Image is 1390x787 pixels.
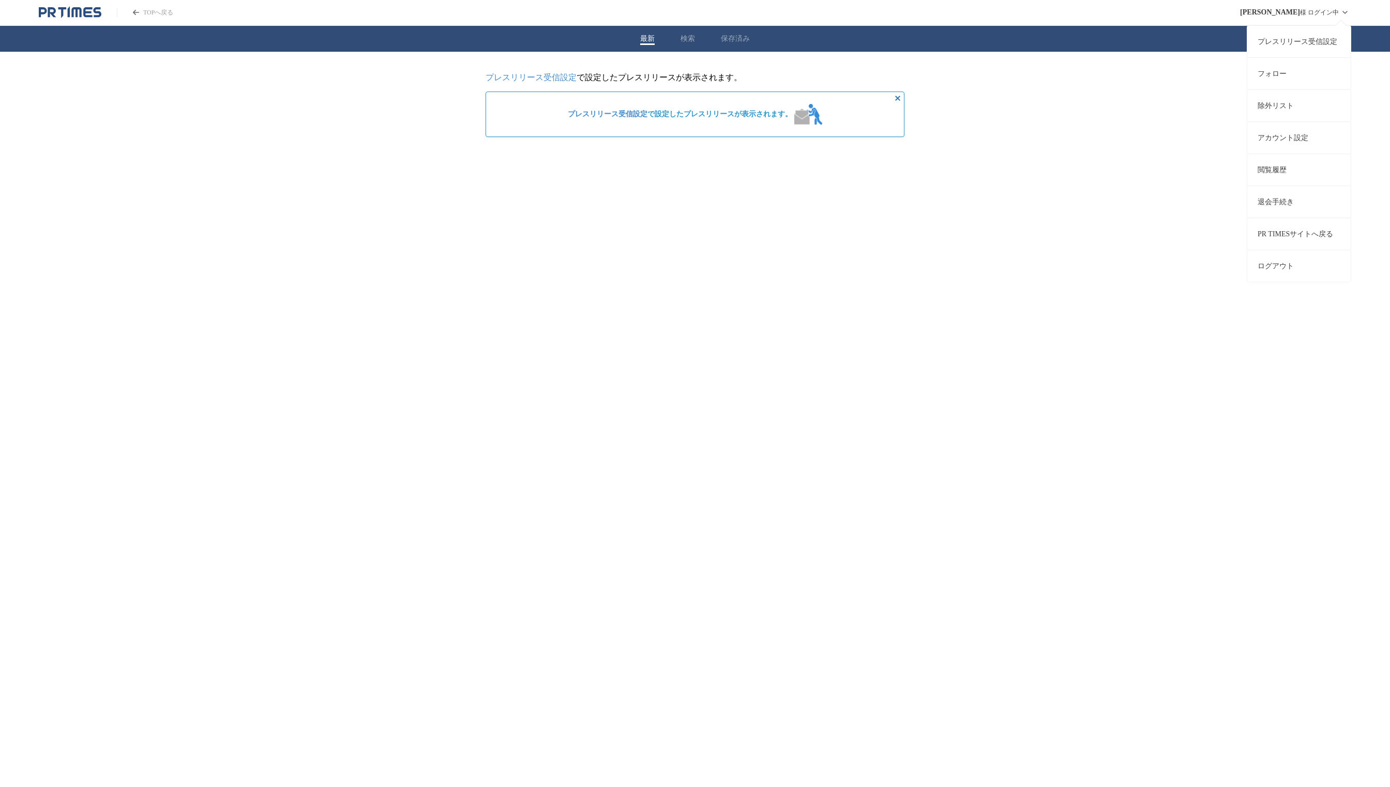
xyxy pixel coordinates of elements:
button: 非表示にする [892,92,904,104]
a: 閲覧履歴 [1247,154,1351,186]
a: PR TIMESのトップページはこちら [39,6,101,19]
span: [PERSON_NAME] [1240,8,1300,17]
p: で設定したプレスリリースが表示されます。 [486,72,904,83]
a: プレスリリース受信設定 [568,110,647,118]
button: 検索 [681,34,695,43]
a: PR TIMESのトップページはこちら [117,8,173,17]
a: フォロー [1247,57,1351,89]
a: 退会手続き [1247,186,1351,218]
span: で設定したプレスリリースが表示されます。 [568,110,792,119]
a: PR TIMESサイトへ戻る [1247,218,1351,250]
a: アカウント設定 [1247,122,1351,154]
a: プレスリリース受信設定 [1247,25,1351,57]
button: ログアウト [1247,250,1351,282]
button: 最新 [640,34,655,43]
a: 除外リスト [1247,89,1351,122]
button: 保存済み [721,34,750,43]
a: プレスリリース受信設定 [486,73,577,82]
